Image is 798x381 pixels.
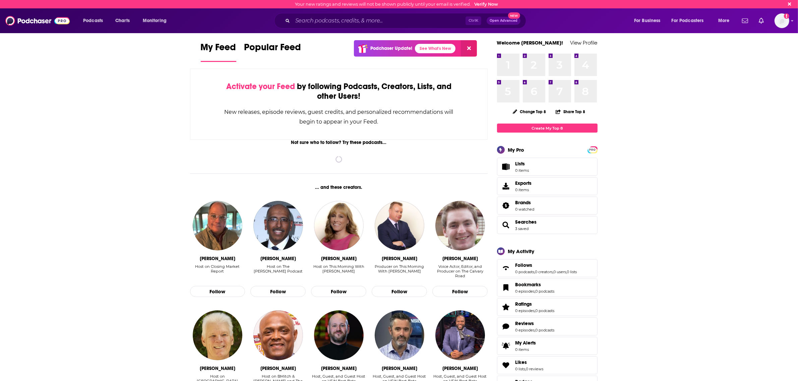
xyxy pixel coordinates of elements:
span: 0 items [515,187,532,192]
a: See What's New [415,44,455,53]
img: Dave Ross [375,310,424,360]
span: Exports [515,180,532,186]
span: , [535,270,535,274]
span: Exports [499,181,513,191]
a: Exports [497,177,598,195]
button: Follow [250,286,306,297]
span: My Alerts [515,340,536,346]
span: For Podcasters [672,16,704,25]
img: User Profile [775,13,789,28]
button: Follow [190,286,245,297]
a: PRO [589,147,597,152]
a: Likes [499,361,513,370]
button: open menu [714,15,738,26]
div: ... and these creators. [190,184,488,190]
a: My Alerts [497,337,598,355]
div: Host on This Morning With Gordon Deal [311,264,366,279]
a: Reviews [515,320,555,326]
a: My Feed [201,42,236,62]
span: My Alerts [499,341,513,351]
span: Lists [515,161,525,167]
img: Daniel Cuneo [435,201,485,250]
div: Brian Mitchell [260,366,296,371]
span: Lists [499,162,513,171]
img: Brian Mitchell [253,310,303,360]
img: Podchaser - Follow, Share and Rate Podcasts [5,14,70,27]
span: , [526,367,526,371]
span: 0 items [515,168,529,173]
div: Producer on This Morning With Gordon Deal [372,264,427,279]
a: Ratings [499,302,513,312]
a: 0 reviews [526,367,544,371]
img: Femi Abebefe [435,310,485,360]
span: Likes [515,359,527,365]
div: Host on This Morning With [PERSON_NAME] [311,264,366,274]
span: Monitoring [143,16,167,25]
span: Searches [497,216,598,234]
div: Todd Gleason [200,256,235,261]
div: Voice Actor, Editor, and Producer on The Calvary Road [432,264,488,279]
button: Show profile menu [775,13,789,28]
a: 0 podcasts [536,289,555,294]
div: Michael Steele [260,256,296,261]
span: Follows [497,259,598,277]
img: Michael Steele [253,201,303,250]
img: Todd Gleason [193,201,242,250]
input: Search podcasts, credits, & more... [293,15,466,26]
div: Host on The Michael Steele Podcast [250,264,306,279]
div: Femi Abebefe [442,366,478,371]
svg: Email not verified [784,13,789,19]
a: Ratings [515,301,555,307]
a: Show notifications dropdown [739,15,751,26]
a: Welcome [PERSON_NAME]! [497,40,563,46]
a: Brands [515,200,535,206]
span: For Business [634,16,661,25]
button: open menu [78,15,112,26]
a: Popular Feed [244,42,301,62]
a: Searches [515,219,537,225]
a: 0 podcasts [536,328,555,332]
span: Open Advanced [490,19,517,22]
a: 0 lists [515,367,526,371]
span: 0 items [515,347,536,352]
a: Bookmarks [499,283,513,292]
span: Ratings [497,298,598,316]
a: Lists [497,158,598,176]
span: , [566,270,567,274]
img: Jennifer Kushinka [314,201,364,250]
div: Host on Closing Market Report [190,264,245,279]
div: Dave Ross [382,366,417,371]
img: Wes Reynolds [314,310,364,360]
a: Searches [499,220,513,230]
div: Sam Allen [200,366,235,371]
button: Change Top 8 [509,107,550,116]
a: View Profile [570,40,598,46]
span: Brands [515,200,531,206]
span: New [508,12,520,19]
a: Verify Now [474,2,498,7]
a: 0 users [554,270,566,274]
a: 0 creators [535,270,553,274]
div: My Pro [508,147,525,153]
a: Mike Gavin [375,201,424,250]
button: open menu [629,15,669,26]
div: Not sure who to follow? Try these podcasts... [190,140,488,145]
span: Reviews [497,317,598,335]
div: Search podcasts, credits, & more... [281,13,533,28]
button: Share Top 8 [555,105,586,118]
span: Lists [515,161,529,167]
a: Reviews [499,322,513,331]
span: Activate your Feed [226,81,295,91]
div: Mike Gavin [382,256,417,261]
